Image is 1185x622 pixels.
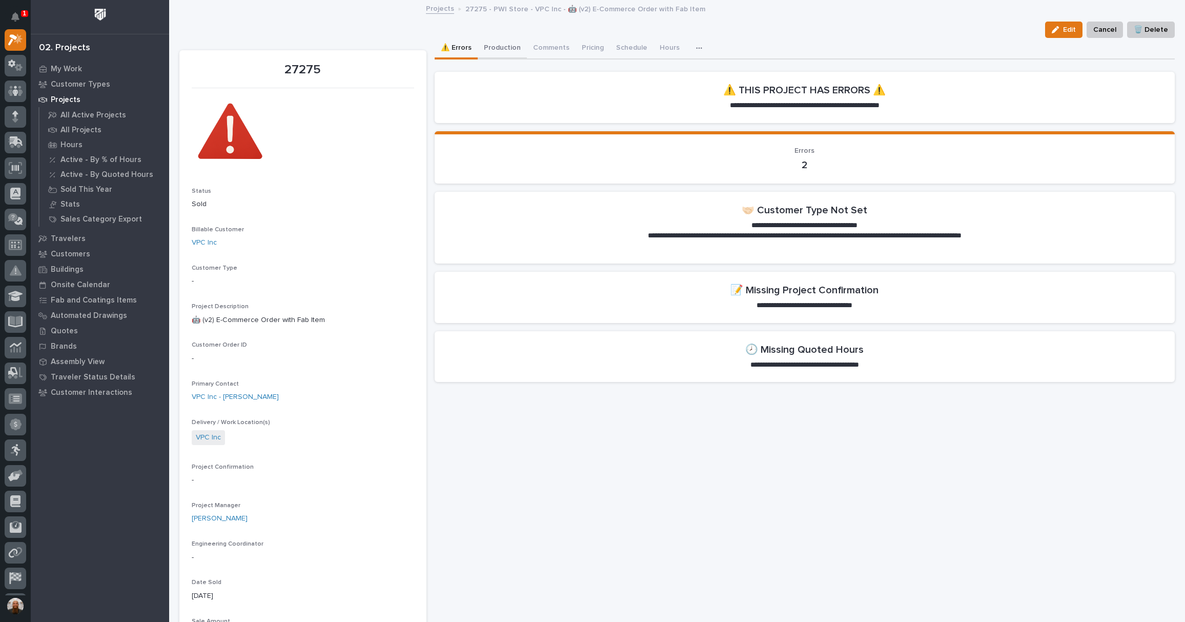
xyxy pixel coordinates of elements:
[192,304,249,310] span: Project Description
[60,155,141,165] p: Active - By % of Hours
[31,323,169,338] a: Quotes
[39,152,169,167] a: Active - By % of Hours
[192,552,414,563] p: -
[742,204,867,216] h2: 🤝🏻 Customer Type Not Set
[745,344,864,356] h2: 🕗 Missing Quoted Hours
[39,108,169,122] a: All Active Projects
[192,464,254,470] span: Project Confirmation
[31,262,169,277] a: Buildings
[196,432,221,443] a: VPC Inc
[60,185,112,194] p: Sold This Year
[39,182,169,196] a: Sold This Year
[192,591,414,601] p: [DATE]
[192,199,414,210] p: Sold
[23,10,26,17] p: 1
[192,315,414,326] p: 🤖 (v2) E-Commerce Order with Fab Item
[435,38,478,59] button: ⚠️ Errors
[1093,24,1116,36] span: Cancel
[5,6,26,28] button: Notifications
[39,43,90,54] div: 02. Projects
[13,12,26,29] div: Notifications1
[60,200,80,209] p: Stats
[51,388,132,397] p: Customer Interactions
[192,342,247,348] span: Customer Order ID
[91,5,110,24] img: Workspace Logo
[60,170,153,179] p: Active - By Quoted Hours
[39,197,169,211] a: Stats
[192,265,237,271] span: Customer Type
[1045,22,1082,38] button: Edit
[31,231,169,246] a: Travelers
[39,167,169,182] a: Active - By Quoted Hours
[31,385,169,400] a: Customer Interactions
[51,357,105,367] p: Assembly View
[192,579,221,586] span: Date Sold
[31,338,169,354] a: Brands
[478,38,527,59] button: Production
[39,123,169,137] a: All Projects
[51,373,135,382] p: Traveler Status Details
[31,354,169,369] a: Assembly View
[192,188,211,194] span: Status
[31,76,169,92] a: Customer Types
[5,595,26,617] button: users-avatar
[192,541,263,547] span: Engineering Coordinator
[51,250,90,259] p: Customers
[51,95,80,105] p: Projects
[60,141,83,150] p: Hours
[653,38,686,59] button: Hours
[527,38,576,59] button: Comments
[51,296,137,305] p: Fab and Coatings Items
[426,2,454,14] a: Projects
[192,94,269,171] img: yW0-BpsvxTgYQV02JB-wVeOHpGfl7xDtOFmvLd4Ro9o
[192,475,414,486] p: -
[192,392,279,403] a: VPC Inc - [PERSON_NAME]
[39,137,169,152] a: Hours
[192,503,240,509] span: Project Manager
[51,234,86,244] p: Travelers
[610,38,653,59] button: Schedule
[31,277,169,292] a: Onsite Calendar
[192,237,217,248] a: VPC Inc
[31,292,169,308] a: Fab and Coatings Items
[192,276,414,287] p: -
[51,80,110,89] p: Customer Types
[465,3,705,14] p: 27275 - PWI Store - VPC Inc - 🤖 (v2) E-Commerce Order with Fab Item
[1127,22,1175,38] button: 🗑️ Delete
[192,419,270,426] span: Delivery / Work Location(s)
[1063,25,1076,34] span: Edit
[31,246,169,262] a: Customers
[60,215,142,224] p: Sales Category Export
[730,284,878,296] h2: 📝 Missing Project Confirmation
[192,353,414,364] p: -
[31,369,169,385] a: Traveler Status Details
[1134,24,1168,36] span: 🗑️ Delete
[31,308,169,323] a: Automated Drawings
[447,159,1163,171] p: 2
[51,327,78,336] p: Quotes
[31,92,169,107] a: Projects
[192,381,239,387] span: Primary Contact
[51,342,77,351] p: Brands
[192,63,414,77] p: 27275
[192,227,244,233] span: Billable Customer
[51,311,127,320] p: Automated Drawings
[794,147,814,154] span: Errors
[39,212,169,226] a: Sales Category Export
[60,111,126,120] p: All Active Projects
[31,61,169,76] a: My Work
[192,513,248,524] a: [PERSON_NAME]
[60,126,101,135] p: All Projects
[723,84,886,96] h2: ⚠️ THIS PROJECT HAS ERRORS ⚠️
[1087,22,1123,38] button: Cancel
[51,265,84,274] p: Buildings
[51,280,110,290] p: Onsite Calendar
[576,38,610,59] button: Pricing
[51,65,82,74] p: My Work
